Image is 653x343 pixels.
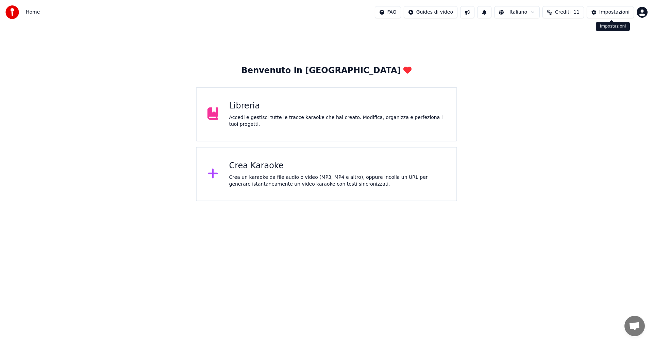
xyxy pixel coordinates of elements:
img: youka [5,5,19,19]
div: Libreria [229,101,446,112]
a: Aprire la chat [624,316,645,336]
button: Crediti11 [542,6,584,18]
div: Impostazioni [596,22,630,31]
button: Impostazioni [587,6,634,18]
div: Benvenuto in [GEOGRAPHIC_DATA] [241,65,412,76]
button: FAQ [375,6,401,18]
div: Accedi e gestisci tutte le tracce karaoke che hai creato. Modifica, organizza e perfeziona i tuoi... [229,114,446,128]
div: Crea un karaoke da file audio o video (MP3, MP4 e altro), oppure incolla un URL per generare ista... [229,174,446,188]
div: Impostazioni [599,9,630,16]
div: Crea Karaoke [229,160,446,171]
span: Crediti [555,9,571,16]
button: Guides di video [404,6,457,18]
nav: breadcrumb [26,9,40,16]
span: Home [26,9,40,16]
span: 11 [573,9,580,16]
